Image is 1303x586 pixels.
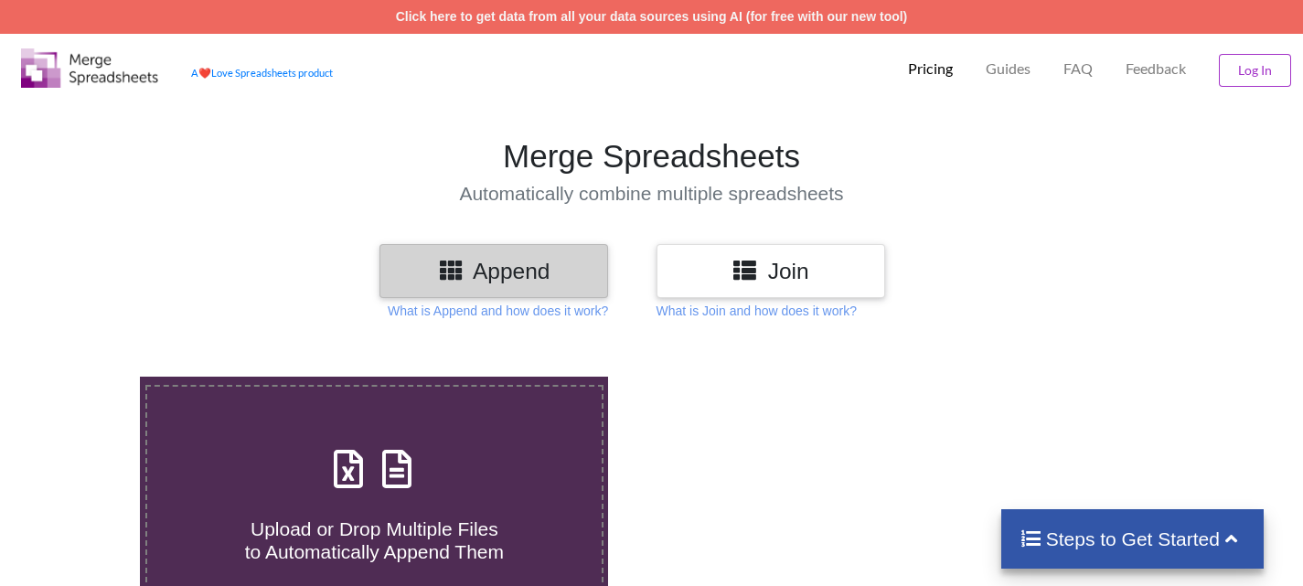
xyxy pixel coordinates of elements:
button: Log In [1219,54,1291,87]
h4: Steps to Get Started [1020,527,1245,550]
span: Upload or Drop Multiple Files to Automatically Append Them [245,518,504,562]
p: Pricing [908,59,953,79]
p: Guides [986,59,1031,79]
p: What is Join and how does it work? [657,302,857,320]
span: heart [198,67,211,79]
h3: Append [393,258,594,284]
img: Logo.png [21,48,158,88]
p: FAQ [1063,59,1093,79]
h3: Join [670,258,871,284]
p: What is Append and how does it work? [388,302,608,320]
span: Feedback [1126,61,1186,76]
a: Click here to get data from all your data sources using AI (for free with our new tool) [396,9,908,24]
a: AheartLove Spreadsheets product [191,67,333,79]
